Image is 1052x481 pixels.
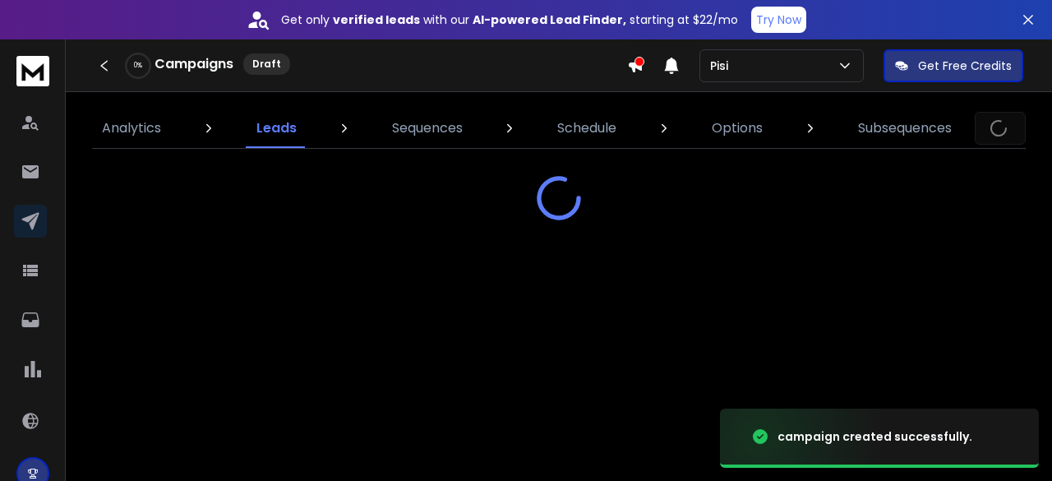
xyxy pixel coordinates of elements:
[777,428,972,445] div: campaign created successfully.
[557,118,616,138] p: Schedule
[134,61,142,71] p: 0 %
[392,118,463,138] p: Sequences
[756,12,801,28] p: Try Now
[333,12,420,28] strong: verified leads
[710,58,735,74] p: Pisi
[848,109,962,148] a: Subsequences
[243,53,290,75] div: Draft
[858,118,952,138] p: Subsequences
[547,109,626,148] a: Schedule
[16,56,49,86] img: logo
[247,109,307,148] a: Leads
[751,7,806,33] button: Try Now
[382,109,473,148] a: Sequences
[473,12,626,28] strong: AI-powered Lead Finder,
[884,49,1023,82] button: Get Free Credits
[918,58,1012,74] p: Get Free Credits
[102,118,161,138] p: Analytics
[702,109,773,148] a: Options
[281,12,738,28] p: Get only with our starting at $22/mo
[155,54,233,74] h1: Campaigns
[712,118,763,138] p: Options
[92,109,171,148] a: Analytics
[256,118,297,138] p: Leads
